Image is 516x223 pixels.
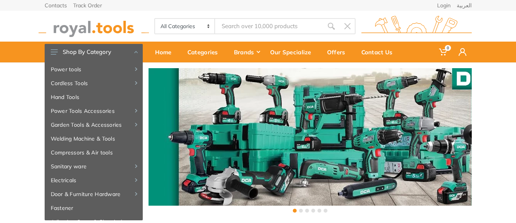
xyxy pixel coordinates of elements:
div: Home [150,44,182,60]
div: Offers [322,44,356,60]
input: Site search [215,18,323,34]
a: العربية [457,3,472,8]
a: Login [437,3,451,8]
a: Home [150,42,182,62]
a: Hand Tools [45,90,143,104]
a: Compressors & Air tools [45,146,143,159]
a: Welding Machine & Tools [45,132,143,146]
div: Our Specialize [265,44,322,60]
a: 0 [434,42,453,62]
a: Fastener [45,201,143,215]
div: Categories [182,44,229,60]
a: Electricals [45,173,143,187]
select: Category [155,19,215,34]
a: Track Order [73,3,102,8]
a: Power Tools Accessories [45,104,143,118]
a: Sanitary ware [45,159,143,173]
a: Contact Us [356,42,403,62]
img: royal.tools Logo [361,16,472,37]
a: Categories [182,42,229,62]
span: 0 [445,45,451,51]
div: Contact Us [356,44,403,60]
button: Shop By Category [45,44,143,60]
a: Offers [322,42,356,62]
a: Our Specialize [265,42,322,62]
a: Garden Tools & Accessories [45,118,143,132]
a: Door & Furniture Hardware [45,187,143,201]
div: Brands [229,44,265,60]
a: Cordless Tools [45,76,143,90]
img: royal.tools Logo [38,16,149,37]
a: Power tools [45,62,143,76]
a: Contacts [45,3,67,8]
